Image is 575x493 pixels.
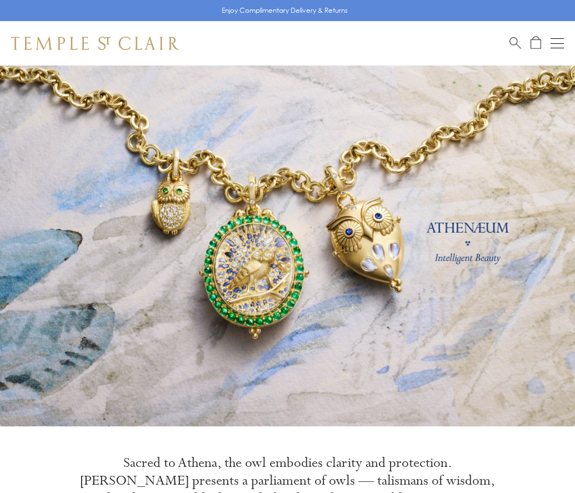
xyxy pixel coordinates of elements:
button: Open navigation [551,37,564,50]
a: Search [509,36,521,50]
a: Open Shopping Bag [531,36,541,50]
p: Enjoy Complimentary Delivery & Returns [222,5,348,16]
img: Temple St. Clair [11,37,179,50]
